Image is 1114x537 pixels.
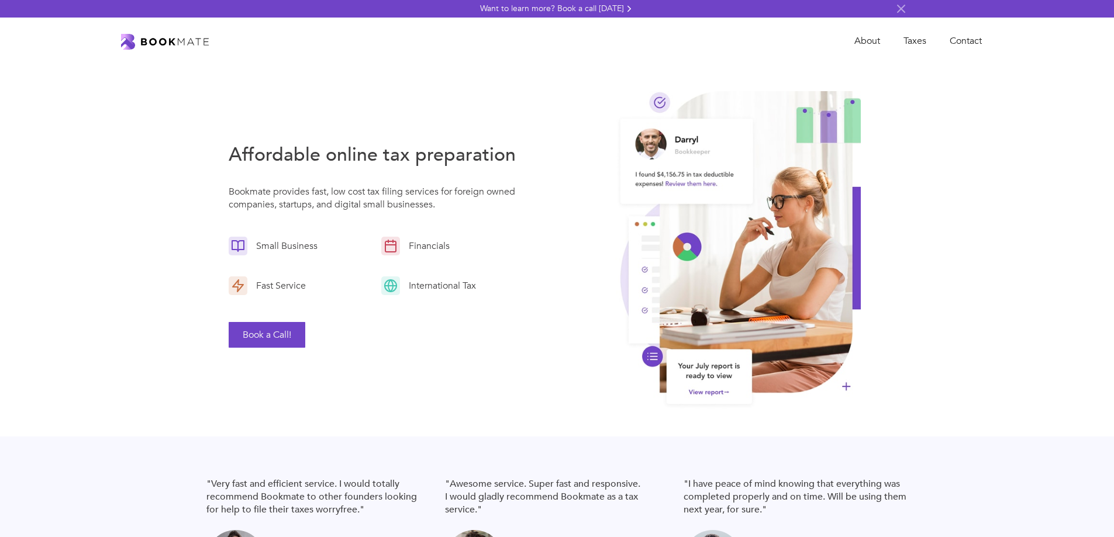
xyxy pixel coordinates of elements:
blockquote: "Very fast and efficient service. I would totally recommend Bookmate to other founders looking fo... [206,477,431,516]
a: Contact [938,29,994,53]
a: home [121,33,209,50]
div: International Tax [400,279,479,292]
blockquote: "Awesome service. Super fast and responsive. I would gladly recommend Bookmate as a tax service." [445,477,670,516]
a: Taxes [892,29,938,53]
div: Financials [400,240,453,252]
p: Bookmate provides fast, low cost tax filing services for foreign owned companies, startups, and d... [229,185,525,217]
div: Small Business [247,240,320,252]
button: Book a Call! [229,322,305,348]
div: Want to learn more? Book a call [DATE] [480,3,624,15]
a: About [843,29,892,53]
div: Fast Service [247,279,309,292]
h3: Affordable online tax preparation [229,142,525,168]
blockquote: "I have peace of mind knowing that everything was completed properly and on time. Will be using t... [684,477,908,516]
a: Want to learn more? Book a call [DATE] [480,3,634,15]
